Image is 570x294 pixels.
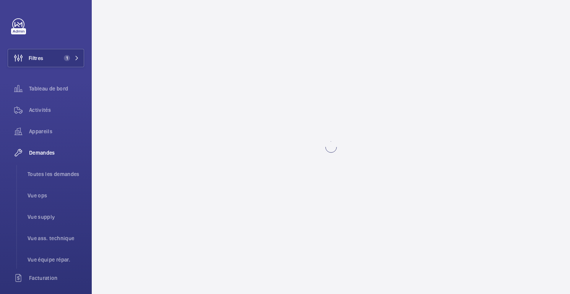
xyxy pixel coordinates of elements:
[29,107,51,113] font: Activités
[28,192,47,199] font: Vue ops
[28,214,55,220] font: Vue supply
[28,235,74,241] font: Vue ass. technique
[29,275,58,281] font: Facturation
[29,128,52,134] font: Appareils
[29,86,68,92] font: Tableau de bord
[29,55,43,61] font: Filtres
[29,150,55,156] font: Demandes
[66,55,68,61] font: 1
[28,171,80,177] font: Toutes les demandes
[8,49,84,67] button: Filtres1
[28,257,70,263] font: Vue équipe répar.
